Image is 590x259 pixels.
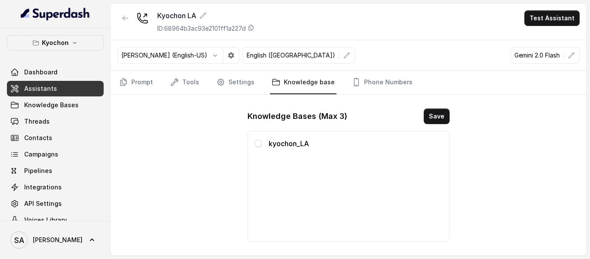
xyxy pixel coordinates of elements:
span: Pipelines [24,166,52,175]
a: Campaigns [7,147,104,162]
p: Gemini 2.0 Flash [514,51,560,60]
a: Threads [7,114,104,129]
span: API Settings [24,199,62,208]
span: Dashboard [24,68,57,77]
a: Integrations [7,179,104,195]
a: Prompt [117,71,155,94]
a: Dashboard [7,64,104,80]
button: Kyochon [7,35,104,51]
a: Voices Library [7,212,104,228]
button: Save [424,109,450,124]
a: Knowledge Bases [7,97,104,113]
p: [PERSON_NAME] (English-US) [121,51,207,60]
span: Threads [24,117,50,126]
span: Voices Library [24,216,67,224]
img: light.svg [21,7,90,21]
nav: Tabs [117,71,580,94]
a: [PERSON_NAME] [7,228,104,252]
p: kyochon_LA [269,138,442,149]
span: Campaigns [24,150,58,159]
h1: Knowledge Bases (Max 3) [247,109,347,123]
p: Kyochon [42,38,69,48]
a: API Settings [7,196,104,211]
text: SA [14,236,24,245]
a: Settings [215,71,256,94]
button: Test Assistant [524,10,580,26]
a: Knowledge base [270,71,336,94]
span: Assistants [24,84,57,93]
span: [PERSON_NAME] [33,236,82,244]
span: Knowledge Bases [24,101,79,109]
a: Pipelines [7,163,104,179]
a: Phone Numbers [350,71,414,94]
a: Contacts [7,130,104,146]
a: Tools [168,71,201,94]
span: Contacts [24,134,52,142]
div: Kyochon LA [157,10,254,21]
p: English ([GEOGRAPHIC_DATA]) [247,51,335,60]
a: Assistants [7,81,104,96]
span: Integrations [24,183,62,192]
p: ID: 68964b3ac93e2101ff1a227d [157,24,246,33]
